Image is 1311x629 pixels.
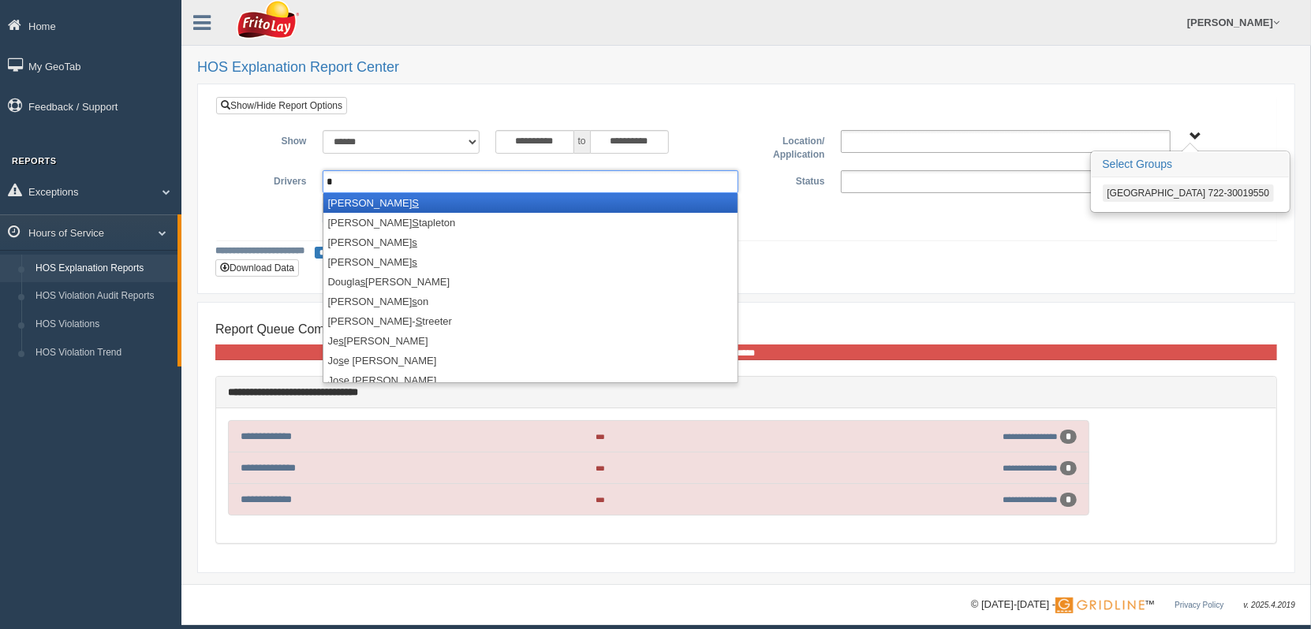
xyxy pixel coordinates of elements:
[416,315,423,327] em: S
[228,130,315,149] label: Show
[1103,184,1275,202] button: [GEOGRAPHIC_DATA] 722-30019550
[215,322,1277,337] h4: Report Queue Completion Progress:
[412,197,419,209] em: S
[338,335,344,347] em: s
[1055,597,1145,613] img: Gridline
[215,259,299,277] button: Download Data
[323,272,738,292] li: Dougla [PERSON_NAME]
[1092,152,1290,177] h3: Select Groups
[323,193,738,213] li: [PERSON_NAME]
[412,256,417,268] em: s
[323,213,738,233] li: [PERSON_NAME] tapleton
[323,233,738,252] li: [PERSON_NAME]
[323,370,738,390] li: Jo e [PERSON_NAME]
[28,339,177,367] a: HOS Violation Trend
[412,236,417,248] em: s
[412,296,417,307] em: s
[338,355,344,367] em: s
[746,130,833,162] label: Location/ Application
[746,170,833,189] label: Status
[216,97,347,114] a: Show/Hide Report Options
[323,292,738,311] li: [PERSON_NAME] on
[228,170,315,189] label: Drivers
[28,311,177,339] a: HOS Violations
[28,255,177,283] a: HOS Explanation Reports
[323,311,738,331] li: [PERSON_NAME]- treeter
[360,276,366,288] em: s
[1244,601,1295,609] span: v. 2025.4.2019
[1175,601,1223,609] a: Privacy Policy
[323,252,738,272] li: [PERSON_NAME]
[323,351,738,370] li: Jo e [PERSON_NAME]
[197,60,1295,76] h2: HOS Explanation Report Center
[338,374,344,386] em: s
[574,130,590,154] span: to
[971,597,1295,613] div: © [DATE]-[DATE] - ™
[28,282,177,311] a: HOS Violation Audit Reports
[412,217,419,229] em: S
[323,331,738,351] li: Je [PERSON_NAME]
